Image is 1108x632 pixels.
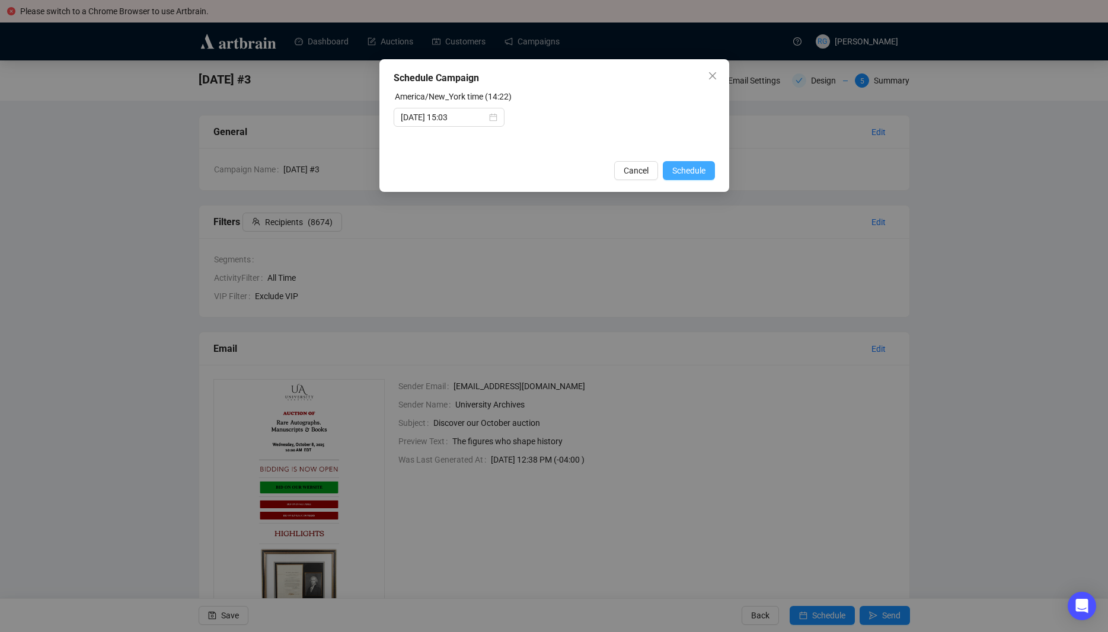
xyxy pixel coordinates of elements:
label: America/New_York time (14:22) [395,92,512,101]
button: Close [703,66,722,85]
button: Schedule [663,161,715,180]
div: Open Intercom Messenger [1068,592,1096,620]
span: Schedule [672,164,705,177]
button: Cancel [614,161,658,180]
span: close [708,71,717,81]
span: Cancel [624,164,649,177]
input: Select date [401,111,487,124]
div: Schedule Campaign [394,71,715,85]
